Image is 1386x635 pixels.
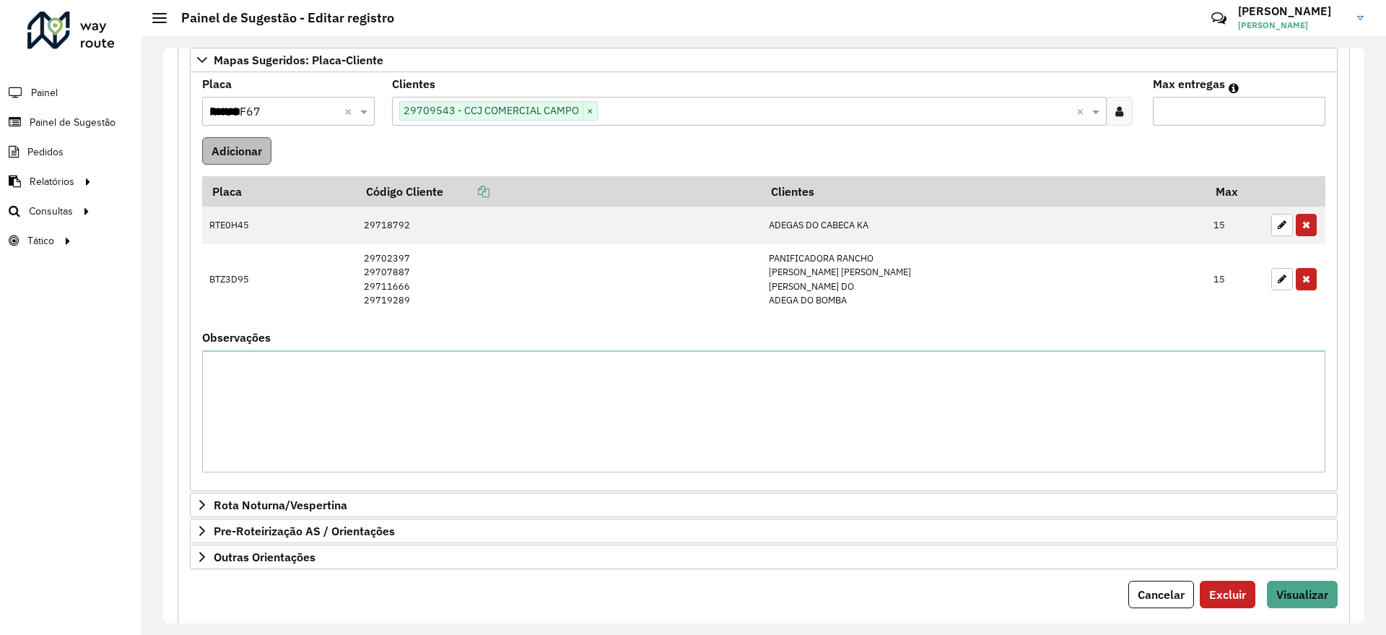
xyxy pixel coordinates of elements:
[356,244,761,315] td: 29702397 29707887 29711666 29719289
[1206,176,1264,207] th: Max
[1206,244,1264,315] td: 15
[190,493,1338,517] a: Rota Noturna/Vespertina
[190,72,1338,491] div: Mapas Sugeridos: Placa-Cliente
[1276,587,1328,602] span: Visualizar
[443,184,489,199] a: Copiar
[202,75,232,92] label: Placa
[1267,581,1338,608] button: Visualizar
[167,10,394,26] h2: Painel de Sugestão - Editar registro
[202,207,356,244] td: RTE0H45
[1229,82,1239,94] em: Máximo de clientes que serão colocados na mesma rota com os clientes informados
[27,233,54,249] span: Tático
[761,176,1206,207] th: Clientes
[202,176,356,207] th: Placa
[190,48,1338,72] a: Mapas Sugeridos: Placa-Cliente
[761,207,1206,244] td: ADEGAS DO CABECA KA
[400,102,583,119] span: 29709543 - CCJ COMERCIAL CAMPO
[1238,4,1346,18] h3: [PERSON_NAME]
[190,545,1338,569] a: Outras Orientações
[190,519,1338,543] a: Pre-Roteirização AS / Orientações
[27,144,64,160] span: Pedidos
[30,174,74,189] span: Relatórios
[1209,587,1246,602] span: Excluir
[1138,587,1185,602] span: Cancelar
[202,244,356,315] td: BTZ3D95
[214,499,347,511] span: Rota Noturna/Vespertina
[214,525,395,537] span: Pre-Roteirização AS / Orientações
[1076,103,1089,120] span: Clear all
[202,137,271,165] button: Adicionar
[583,103,597,120] span: ×
[29,204,73,219] span: Consultas
[1153,75,1225,92] label: Max entregas
[31,85,58,100] span: Painel
[1206,207,1264,244] td: 15
[202,329,271,346] label: Observações
[356,207,761,244] td: 29718792
[392,75,435,92] label: Clientes
[214,54,383,66] span: Mapas Sugeridos: Placa-Cliente
[1203,3,1234,34] a: Contato Rápido
[761,244,1206,315] td: PANIFICADORA RANCHO [PERSON_NAME] [PERSON_NAME] [PERSON_NAME] DO ADEGA DO BOMBA
[1238,19,1346,32] span: [PERSON_NAME]
[356,176,761,207] th: Código Cliente
[1128,581,1194,608] button: Cancelar
[30,115,115,130] span: Painel de Sugestão
[344,103,357,120] span: Clear all
[1200,581,1255,608] button: Excluir
[214,551,315,563] span: Outras Orientações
